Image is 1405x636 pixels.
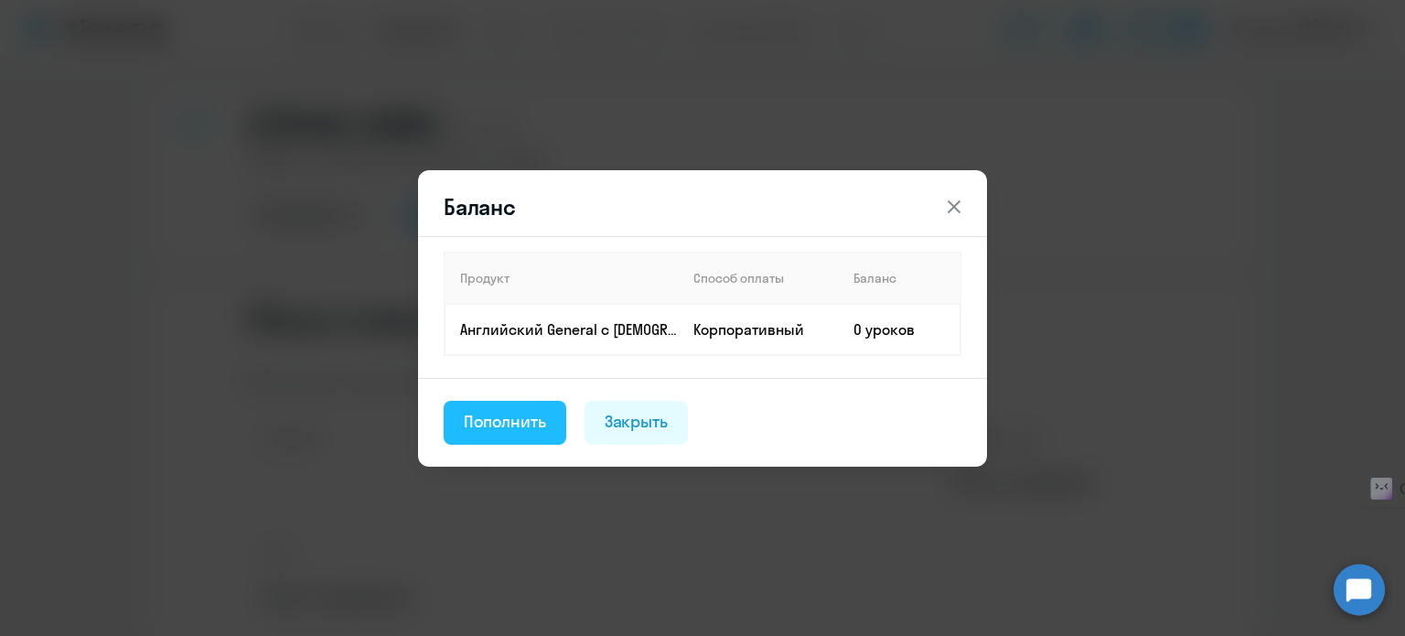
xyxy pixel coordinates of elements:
button: Пополнить [444,401,566,445]
div: Закрыть [605,410,669,434]
p: Английский General с [DEMOGRAPHIC_DATA] преподавателем [460,319,678,340]
th: Баланс [839,253,960,304]
th: Способ оплаты [679,253,839,304]
button: Закрыть [585,401,689,445]
th: Продукт [445,253,679,304]
header: Баланс [418,192,987,221]
td: Корпоративный [679,304,839,355]
td: 0 уроков [839,304,960,355]
div: Пополнить [464,410,546,434]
